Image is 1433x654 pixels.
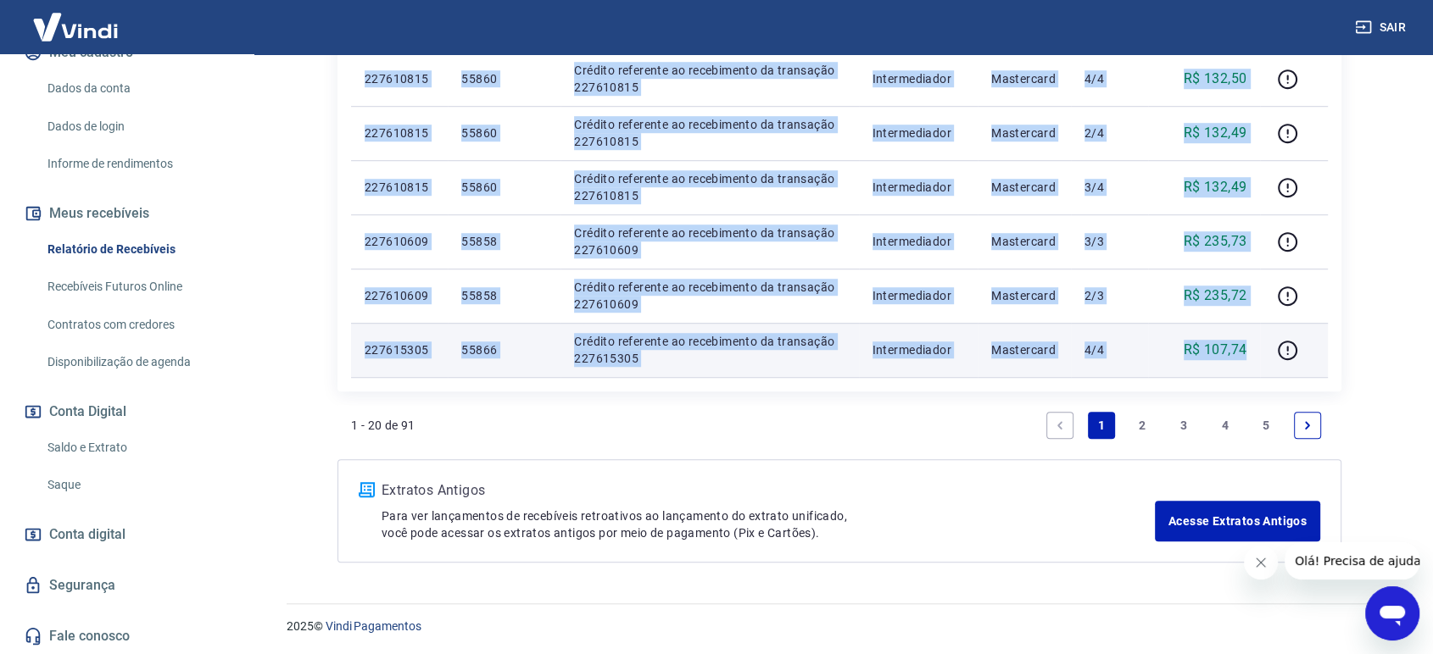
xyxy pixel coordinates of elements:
[574,279,845,313] p: Crédito referente ao recebimento da transação 227610609
[365,70,434,87] p: 227610815
[359,482,375,497] img: ícone
[1085,287,1135,304] p: 2/3
[873,125,965,141] p: Intermediador
[10,12,142,25] span: Olá! Precisa de ajuda?
[1129,412,1156,439] a: Page 2
[574,333,845,367] p: Crédito referente ao recebimento da transação 227615305
[873,287,965,304] p: Intermediador
[41,468,233,502] a: Saque
[1046,412,1073,439] a: Previous page
[461,287,547,304] p: 55858
[1365,586,1419,640] iframe: Botão para abrir a janela de mensagens
[365,179,434,196] p: 227610815
[382,507,1155,541] p: Para ver lançamentos de recebíveis retroativos ao lançamento do extrato unificado, você pode aces...
[1285,542,1419,579] iframe: Mensagem da empresa
[1170,412,1197,439] a: Page 3
[574,170,845,204] p: Crédito referente ao recebimento da transação 227610815
[41,232,233,267] a: Relatório de Recebíveis
[991,179,1057,196] p: Mastercard
[365,233,434,250] p: 227610609
[326,619,421,633] a: Vindi Pagamentos
[20,393,233,430] button: Conta Digital
[1040,405,1328,446] ul: Pagination
[1088,412,1115,439] a: Page 1 is your current page
[1184,340,1247,360] p: R$ 107,74
[574,116,845,150] p: Crédito referente ao recebimento da transação 227610815
[1085,341,1135,358] p: 4/4
[1184,123,1247,143] p: R$ 132,49
[1212,412,1239,439] a: Page 4
[873,341,965,358] p: Intermediador
[1294,412,1321,439] a: Next page
[991,341,1057,358] p: Mastercard
[1155,501,1320,541] a: Acesse Extratos Antigos
[365,341,434,358] p: 227615305
[1085,125,1135,141] p: 2/4
[873,70,965,87] p: Intermediador
[365,125,434,141] p: 227610815
[20,1,131,53] img: Vindi
[461,233,547,250] p: 55858
[574,62,845,96] p: Crédito referente ao recebimento da transação 227610815
[461,341,547,358] p: 55866
[1184,285,1247,306] p: R$ 235,72
[41,308,233,342] a: Contratos com credores
[991,233,1057,250] p: Mastercard
[41,71,233,106] a: Dados da conta
[365,287,434,304] p: 227610609
[461,70,547,87] p: 55860
[461,125,547,141] p: 55860
[1184,231,1247,252] p: R$ 235,73
[382,480,1155,501] p: Extratos Antigos
[574,224,845,258] p: Crédito referente ao recebimento da transação 227610609
[1184,177,1247,197] p: R$ 132,49
[41,430,233,465] a: Saldo e Extrato
[20,195,233,232] button: Meus recebíveis
[1184,69,1247,89] p: R$ 132,50
[873,179,965,196] p: Intermediador
[20,567,233,604] a: Segurança
[41,345,233,380] a: Disponibilização de agenda
[991,70,1057,87] p: Mastercard
[1085,233,1135,250] p: 3/3
[351,417,415,434] p: 1 - 20 de 91
[20,516,233,553] a: Conta digital
[1352,12,1413,43] button: Sair
[41,269,233,304] a: Recebíveis Futuros Online
[287,618,1392,635] p: 2025 ©
[41,109,233,144] a: Dados de login
[49,523,125,546] span: Conta digital
[991,287,1057,304] p: Mastercard
[991,125,1057,141] p: Mastercard
[1252,412,1280,439] a: Page 5
[1244,546,1278,579] iframe: Fechar mensagem
[873,233,965,250] p: Intermediador
[461,179,547,196] p: 55860
[41,147,233,181] a: Informe de rendimentos
[1085,70,1135,87] p: 4/4
[1085,179,1135,196] p: 3/4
